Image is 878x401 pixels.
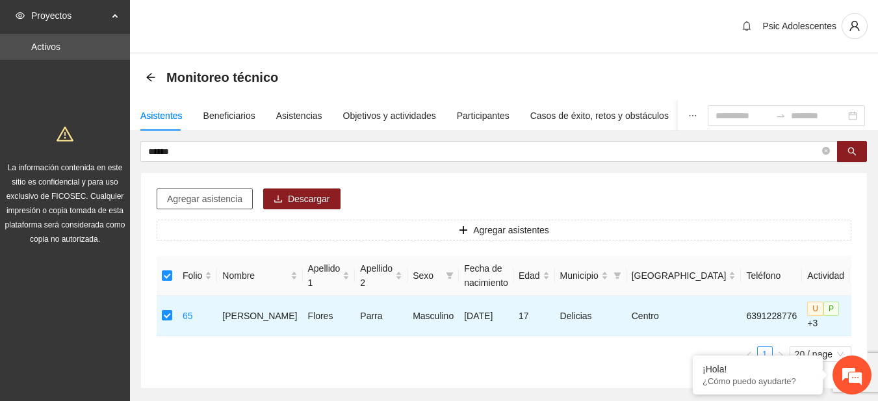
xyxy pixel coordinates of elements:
div: Minimizar ventana de chat en vivo [213,6,244,38]
td: 6391228776 [741,296,802,336]
span: Agregar asistentes [473,223,549,237]
span: right [777,351,784,359]
button: user [842,13,868,39]
td: 17 [513,296,555,336]
th: Nombre [217,256,302,296]
li: 1 [757,346,773,362]
div: ¡Hola! [703,364,813,374]
span: Psic Adolescentes [762,21,836,31]
th: Apellido 1 [303,256,355,296]
button: plusAgregar asistentes [157,220,851,240]
div: Asistentes [140,109,183,123]
th: Edad [513,256,555,296]
span: Folio [183,268,202,283]
span: close-circle [822,146,830,158]
th: Actividad [802,256,849,296]
th: Colonia [626,256,742,296]
span: [GEOGRAPHIC_DATA] [632,268,727,283]
a: 65 [183,311,193,321]
th: Teléfono [741,256,802,296]
li: Next Page [773,346,788,362]
span: Apellido 2 [360,261,393,290]
th: Fecha de nacimiento [459,256,513,296]
div: Asistencias [276,109,322,123]
td: Delicias [555,296,626,336]
button: left [742,346,757,362]
div: Casos de éxito, retos y obstáculos [530,109,669,123]
span: Apellido 1 [308,261,341,290]
span: filter [443,266,456,285]
div: Beneficiarios [203,109,255,123]
span: Municipio [560,268,599,283]
span: Estamos en línea. [75,128,179,259]
a: Activos [31,42,60,52]
button: bell [736,16,757,36]
span: search [847,147,857,157]
div: Back [146,72,156,83]
span: Agregar asistencia [167,192,242,206]
td: [PERSON_NAME] [217,296,302,336]
span: eye [16,11,25,20]
span: U [807,302,823,316]
button: Agregar asistencia [157,188,253,209]
span: to [775,110,786,121]
span: swap-right [775,110,786,121]
th: Apellido 2 [355,256,407,296]
span: Monitoreo técnico [166,67,278,88]
td: Centro [626,296,742,336]
span: Nombre [222,268,287,283]
span: ellipsis [688,111,697,120]
button: right [773,346,788,362]
p: ¿Cómo puedo ayudarte? [703,376,813,386]
span: close-circle [822,147,830,155]
span: user [842,20,867,32]
span: filter [613,272,621,279]
span: Descargar [288,192,330,206]
textarea: Escriba su mensaje y pulse “Intro” [6,265,248,310]
div: Participantes [457,109,510,123]
div: Page Size [790,346,851,362]
span: bell [737,21,756,31]
td: Parra [355,296,407,336]
span: plus [459,226,468,236]
div: Chatee con nosotros ahora [68,66,218,83]
a: 1 [758,347,772,361]
span: P [823,302,839,316]
span: 20 / page [795,347,846,361]
td: [DATE] [459,296,513,336]
th: Folio [177,256,217,296]
span: arrow-left [146,72,156,83]
span: Sexo [413,268,441,283]
td: Masculino [407,296,459,336]
button: search [837,141,867,162]
button: ellipsis [678,101,708,131]
span: Proyectos [31,3,108,29]
span: La información contenida en este sitio es confidencial y para uso exclusivo de FICOSEC. Cualquier... [5,163,125,244]
th: Municipio [555,256,626,296]
span: filter [446,272,454,279]
span: warning [57,125,73,142]
span: left [745,351,753,359]
span: Edad [519,268,540,283]
span: filter [611,266,624,285]
div: Objetivos y actividades [343,109,436,123]
span: download [274,194,283,205]
button: downloadDescargar [263,188,341,209]
td: Flores [303,296,355,336]
td: +3 [802,296,849,336]
li: Previous Page [742,346,757,362]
